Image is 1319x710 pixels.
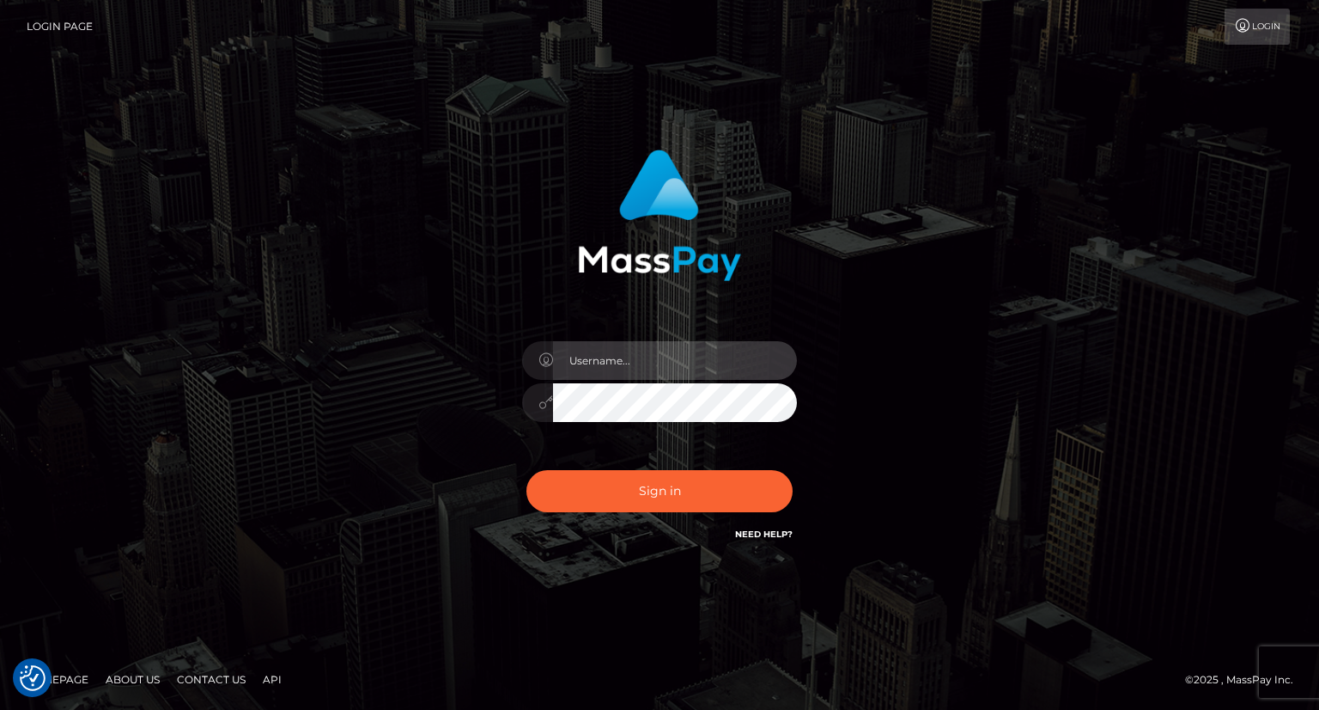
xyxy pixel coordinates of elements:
a: About Us [99,666,167,693]
a: Login [1225,9,1290,45]
a: Need Help? [735,529,793,540]
button: Consent Preferences [20,665,46,691]
div: © 2025 , MassPay Inc. [1185,670,1306,689]
a: Homepage [19,666,95,693]
input: Username... [553,341,797,380]
a: Login Page [27,9,93,45]
img: Revisit consent button [20,665,46,691]
a: API [256,666,289,693]
img: MassPay Login [578,150,741,281]
a: Contact Us [170,666,252,693]
button: Sign in [526,470,793,512]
